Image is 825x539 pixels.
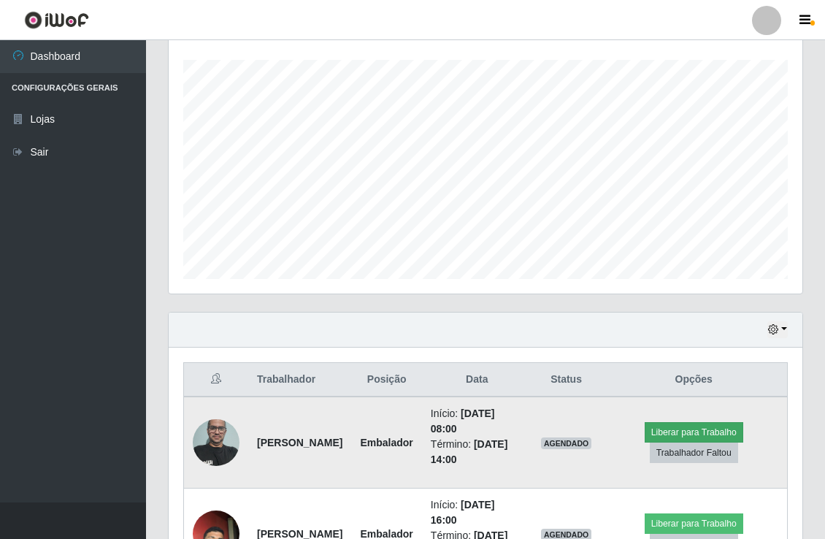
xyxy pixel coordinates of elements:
th: Data [422,363,532,397]
li: Início: [431,497,523,528]
strong: [PERSON_NAME] [257,437,342,448]
time: [DATE] 16:00 [431,499,495,526]
img: 1655148070426.jpeg [193,411,239,473]
time: [DATE] 08:00 [431,408,495,435]
th: Status [532,363,601,397]
button: Liberar para Trabalho [645,422,743,443]
strong: Embalador [360,437,412,448]
li: Término: [431,437,523,467]
th: Posição [351,363,421,397]
img: CoreUI Logo [24,11,89,29]
span: AGENDADO [541,437,592,449]
th: Trabalhador [248,363,351,397]
li: Início: [431,406,523,437]
button: Liberar para Trabalho [645,513,743,534]
button: Trabalhador Faltou [650,443,738,463]
th: Opções [600,363,787,397]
